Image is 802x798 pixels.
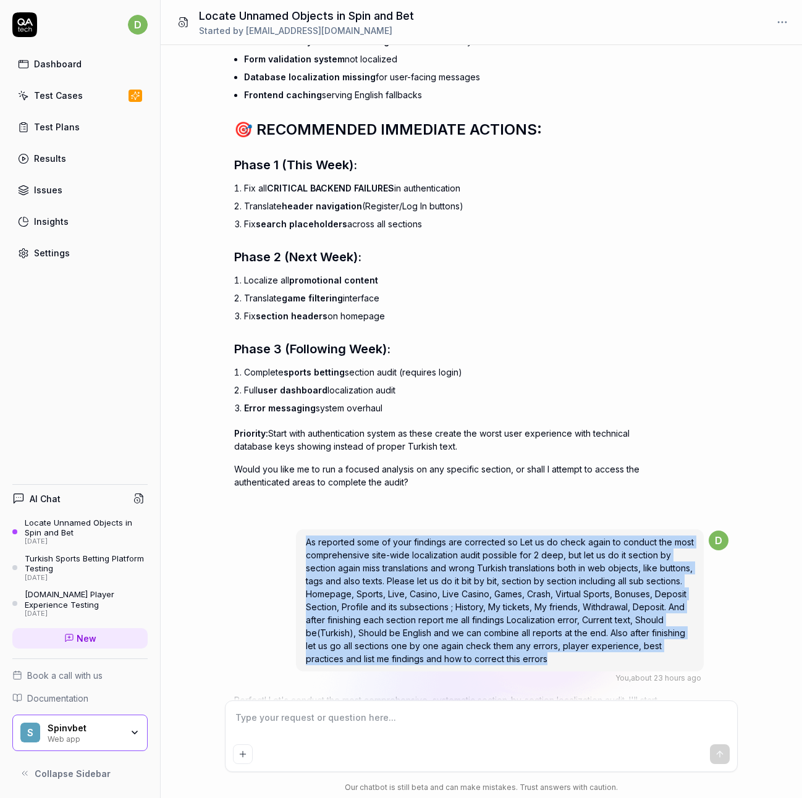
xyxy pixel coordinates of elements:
[34,246,70,259] div: Settings
[615,673,701,684] div: , about 23 hours ago
[244,363,667,381] li: Complete section audit (requires login)
[244,289,667,307] li: Translate interface
[12,209,148,233] a: Insights
[12,146,148,170] a: Results
[12,628,148,649] a: New
[244,215,667,233] li: Fix across all sections
[244,179,667,197] li: Fix all in authentication
[246,25,392,36] span: [EMAIL_ADDRESS][DOMAIN_NAME]
[34,152,66,165] div: Results
[25,537,148,546] div: [DATE]
[25,610,148,618] div: [DATE]
[244,50,667,68] li: not localized
[282,293,343,303] span: game filtering
[234,120,542,138] span: 🎯 RECOMMENDED IMMEDIATE ACTIONS:
[27,669,103,682] span: Book a call with us
[35,767,111,780] span: Collapse Sidebar
[244,271,667,289] li: Localize all
[282,201,362,211] span: header navigation
[12,52,148,76] a: Dashboard
[258,385,327,395] span: user dashboard
[244,403,316,413] span: Error messaging
[244,54,345,64] span: Form validation system
[48,733,122,743] div: Web app
[284,367,345,377] span: sports betting
[244,399,667,417] li: system overhaul
[306,537,694,664] span: As reported some of your findings are corrected so Let us do check again to conduct the most comp...
[234,250,361,264] span: Phase 2 (Next Week):
[12,669,148,682] a: Book a call with us
[244,381,667,399] li: Full localization audit
[12,241,148,265] a: Settings
[234,428,268,439] span: Priority:
[256,311,327,321] span: section headers
[25,589,148,610] div: [DOMAIN_NAME] Player Experience Testing
[25,574,148,582] div: [DATE]
[244,68,667,86] li: for user-facing messages
[27,692,88,705] span: Documentation
[12,715,148,752] button: SSpinvbetWeb app
[12,518,148,546] a: Locate Unnamed Objects in Spin and Bet[DATE]
[34,183,62,196] div: Issues
[12,553,148,582] a: Turkish Sports Betting Platform Testing[DATE]
[267,183,394,193] span: CRITICAL BACKEND FAILURES
[25,518,148,538] div: Locate Unnamed Objects in Spin and Bet
[20,723,40,742] span: S
[12,589,148,618] a: [DOMAIN_NAME] Player Experience Testing[DATE]
[12,761,148,786] button: Collapse Sidebar
[225,782,738,793] div: Our chatbot is still beta and can make mistakes. Trust answers with caution.
[233,744,253,764] button: Add attachment
[256,219,347,229] span: search placeholders
[244,197,667,215] li: Translate (Register/Log In buttons)
[199,7,414,24] h1: Locate Unnamed Objects in Spin and Bet
[48,723,122,734] div: Spinvbet
[128,12,148,37] button: d
[12,178,148,202] a: Issues
[234,157,357,172] span: Phase 1 (This Week):
[615,673,629,682] span: You
[244,72,376,82] span: Database localization missing
[244,90,322,100] span: Frontend caching
[12,83,148,107] a: Test Cases
[34,120,80,133] div: Test Plans
[128,15,148,35] span: d
[289,275,378,285] span: promotional content
[12,115,148,139] a: Test Plans
[34,57,82,70] div: Dashboard
[234,427,667,453] p: Start with authentication system as these create the worst user experience with technical databas...
[12,692,148,705] a: Documentation
[244,86,667,104] li: serving English fallbacks
[234,463,667,489] p: Would you like me to run a focused analysis on any specific section, or shall I attempt to access...
[709,531,728,550] span: d
[234,694,667,733] p: Perfect! Let's conduct the most comprehensive, systematic section-by-section localization audit. ...
[34,89,83,102] div: Test Cases
[234,342,390,356] span: Phase 3 (Following Week):
[30,492,61,505] h4: AI Chat
[199,24,414,37] div: Started by
[244,307,667,325] li: Fix on homepage
[34,215,69,228] div: Insights
[25,553,148,574] div: Turkish Sports Betting Platform Testing
[77,632,96,645] span: New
